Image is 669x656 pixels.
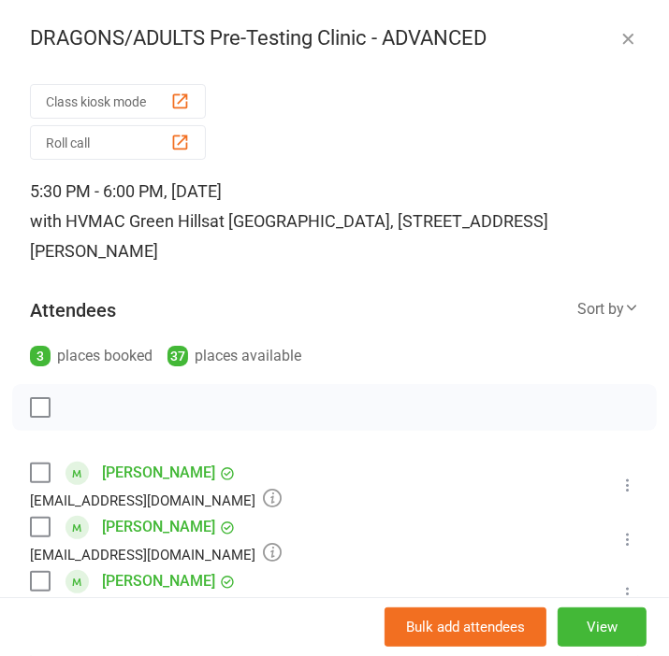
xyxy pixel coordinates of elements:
div: [EMAIL_ADDRESS][DOMAIN_NAME] [30,542,282,566]
button: Roll call [30,125,206,160]
button: Bulk add attendees [385,607,546,647]
div: Attendees [30,297,116,323]
div: Sort by [577,297,639,321]
span: with HVMAC Green Hills [30,211,210,231]
button: View [558,607,647,647]
a: [PERSON_NAME] [102,566,215,596]
div: 3 [30,346,51,366]
div: [EMAIL_ADDRESS][DOMAIN_NAME] [30,488,282,512]
div: 5:30 PM - 6:00 PM, [DATE] [30,177,639,266]
span: at [GEOGRAPHIC_DATA], [STREET_ADDRESS][PERSON_NAME] [30,211,548,261]
a: [PERSON_NAME] [102,512,215,542]
div: 37 [167,346,188,366]
div: places booked [30,343,153,369]
a: [PERSON_NAME] [102,458,215,488]
div: places available [167,343,301,369]
button: Class kiosk mode [30,84,206,119]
